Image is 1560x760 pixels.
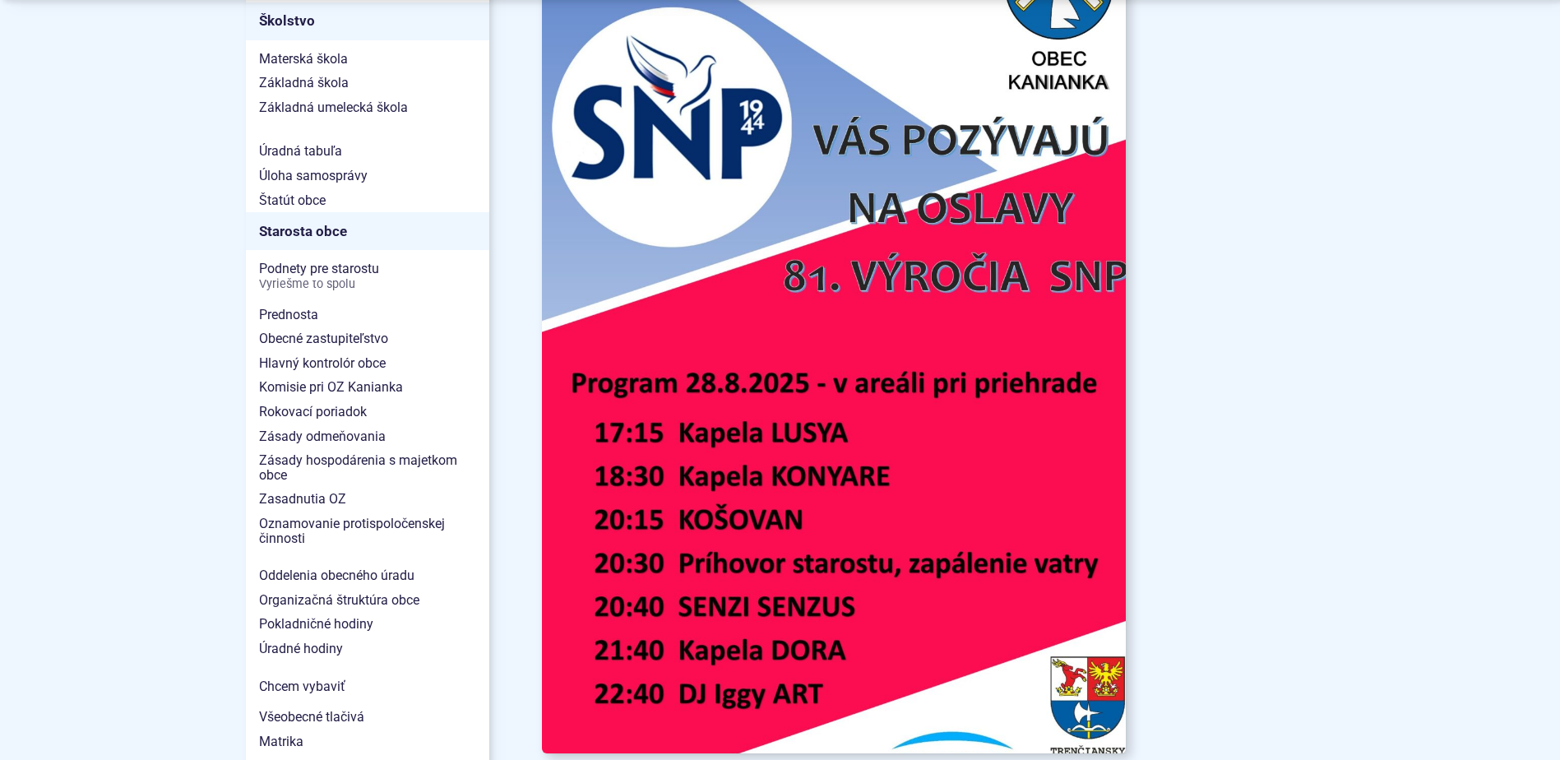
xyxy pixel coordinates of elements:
a: Základná umelecká škola [246,95,489,120]
span: Komisie pri OZ Kanianka [259,375,476,400]
span: Starosta obce [259,219,476,244]
a: Všeobecné tlačivá [246,705,489,730]
span: Prednosta [259,303,476,327]
span: Oddelenia obecného úradu [259,563,476,588]
a: Hlavný kontrolór obce [246,351,489,376]
span: Obecné zastupiteľstvo [259,327,476,351]
span: Zasadnutia OZ [259,487,476,512]
span: Základná umelecká škola [259,95,476,120]
a: Základná škola [246,71,489,95]
span: Podnety pre starostu [259,257,476,295]
a: Pokladničné hodiny [246,612,489,637]
span: Rokovací poriadok [259,400,476,424]
span: Úloha samosprávy [259,164,476,188]
a: Chcem vybaviť [246,674,489,699]
span: Školstvo [259,8,476,34]
span: Zásady odmeňovania [259,424,476,449]
span: Chcem vybaviť [259,674,476,699]
a: Úradná tabuľa [246,139,489,164]
a: Úradné hodiny [246,637,489,661]
span: Všeobecné tlačivá [259,705,476,730]
span: Základná škola [259,71,476,95]
span: Oznamovanie protispoločenskej činnosti [259,512,476,550]
span: Vyriešme to spolu [259,278,476,291]
a: Materská škola [246,47,489,72]
a: Zásady odmeňovania [246,424,489,449]
a: Obecné zastupiteľstvo [246,327,489,351]
a: Školstvo [246,2,489,40]
span: Úradná tabuľa [259,139,476,164]
span: Štatút obce [259,188,476,213]
a: Matrika [246,730,489,754]
a: Komisie pri OZ Kanianka [246,375,489,400]
span: Úradné hodiny [259,637,476,661]
span: Pokladničné hodiny [259,612,476,637]
a: Štatút obce [246,188,489,213]
span: Materská škola [259,47,476,72]
span: Matrika [259,730,476,754]
span: Zásady hospodárenia s majetkom obce [259,448,476,487]
a: Zásady hospodárenia s majetkom obce [246,448,489,487]
span: Organizačná štruktúra obce [259,588,476,613]
a: Prednosta [246,303,489,327]
a: Starosta obce [246,212,489,250]
a: Oddelenia obecného úradu [246,563,489,588]
a: Podnety pre starostuVyriešme to spolu [246,257,489,295]
a: Zasadnutia OZ [246,487,489,512]
a: Úloha samosprávy [246,164,489,188]
span: Hlavný kontrolór obce [259,351,476,376]
a: Oznamovanie protispoločenskej činnosti [246,512,489,550]
a: Rokovací poriadok [246,400,489,424]
a: Organizačná štruktúra obce [246,588,489,613]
